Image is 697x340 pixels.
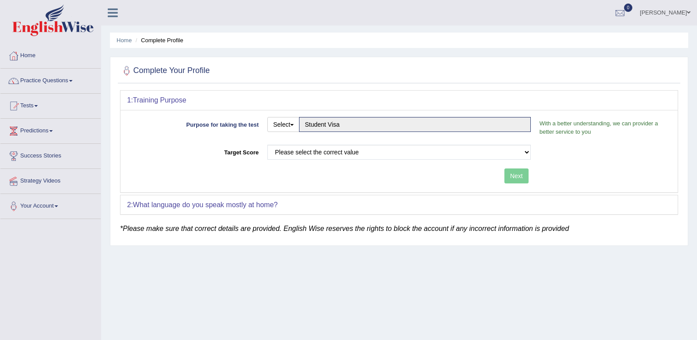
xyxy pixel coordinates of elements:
a: Predictions [0,119,101,141]
a: Strategy Videos [0,169,101,191]
div: 2: [120,195,678,215]
li: Complete Profile [133,36,183,44]
label: Target Score [127,145,263,157]
b: What language do you speak mostly at home? [133,201,277,208]
a: Home [117,37,132,44]
button: Select [267,117,299,132]
em: *Please make sure that correct details are provided. English Wise reserves the rights to block th... [120,225,569,232]
a: Practice Questions [0,69,101,91]
a: Your Account [0,194,101,216]
h2: Complete Your Profile [120,64,210,77]
a: Success Stories [0,144,101,166]
input: Please enter the purpose of taking the test [299,117,531,132]
b: Training Purpose [133,96,186,104]
span: 0 [624,4,633,12]
label: Purpose for taking the test [127,117,263,129]
div: 1: [120,91,678,110]
a: Home [0,44,101,66]
a: Tests [0,94,101,116]
p: With a better understanding, we can provider a better service to you [535,119,671,136]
